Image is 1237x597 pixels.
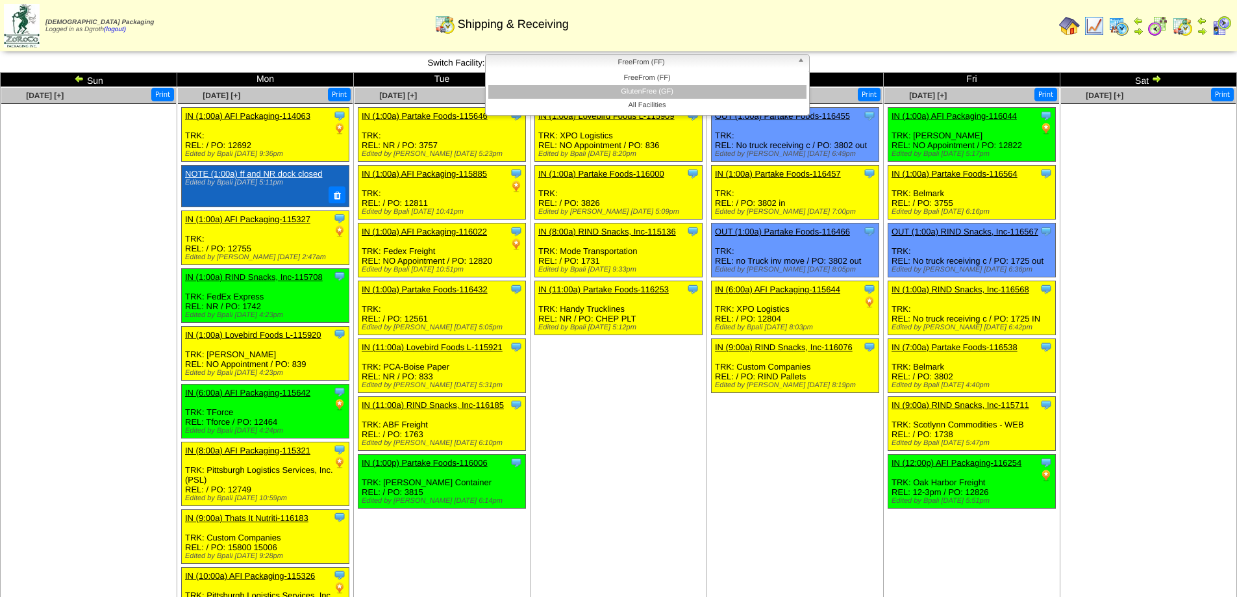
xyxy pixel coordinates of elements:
a: IN (1:00a) RIND Snacks, Inc-115708 [185,272,323,282]
td: Sat [1060,73,1237,87]
li: FreeFrom (FF) [488,71,806,85]
div: TRK: XPO Logistics REL: / PO: 12804 [712,281,879,335]
img: Tooltip [863,340,876,353]
img: PO [333,122,346,135]
span: Shipping & Receiving [458,18,569,31]
a: IN (1:00a) RIND Snacks, Inc-116568 [892,285,1029,294]
div: Edited by [PERSON_NAME] [DATE] 5:05pm [362,324,525,331]
div: Edited by [PERSON_NAME] [DATE] 6:10pm [362,439,525,447]
div: Edited by [PERSON_NAME] [DATE] 6:14pm [362,497,525,505]
img: PO [333,225,346,238]
img: arrowleft.gif [1197,16,1207,26]
a: IN (7:00a) Partake Foods-116538 [892,342,1018,352]
a: [DATE] [+] [26,91,64,100]
a: OUT (1:00a) Partake Foods-116455 [715,111,850,121]
div: Edited by Bpali [DATE] 5:17pm [892,150,1055,158]
img: PO [1040,469,1053,482]
img: Tooltip [1040,283,1053,296]
a: IN (1:00a) AFI Packaging-115327 [185,214,310,224]
li: All Facilities [488,99,806,112]
a: IN (12:00p) AFI Packaging-116254 [892,458,1021,468]
img: Tooltip [333,443,346,456]
div: TRK: Custom Companies REL: / PO: 15800 15006 [182,509,349,563]
a: IN (1:00p) Partake Foods-116006 [362,458,488,468]
button: Print [328,88,351,101]
img: PO [333,456,346,469]
span: FreeFrom (FF) [491,55,792,70]
img: Tooltip [510,456,523,469]
img: Tooltip [333,212,346,225]
a: IN (9:00a) RIND Snacks, Inc-115711 [892,400,1029,410]
div: Edited by Bpali [DATE] 10:59pm [185,494,349,502]
div: TRK: Handy Trucklines REL: NR / PO: CHEP PLT [535,281,703,335]
a: IN (11:00a) RIND Snacks, Inc-116185 [362,400,504,410]
img: calendarinout.gif [434,14,455,34]
span: Logged in as Dgroth [45,19,154,33]
img: arrowleft.gif [1133,16,1143,26]
div: Edited by Bpali [DATE] 5:12pm [538,324,702,331]
img: Tooltip [333,109,346,122]
div: TRK: REL: NR / PO: 3757 [358,108,526,162]
img: Tooltip [510,225,523,238]
img: PO [333,398,346,411]
img: calendarblend.gif [1147,16,1168,36]
div: TRK: Custom Companies REL: / PO: RIND Pallets [712,339,879,393]
img: calendarinout.gif [1172,16,1193,36]
img: Tooltip [510,340,523,353]
img: Tooltip [333,385,346,398]
div: Edited by Bpali [DATE] 4:23pm [185,369,349,377]
a: IN (1:00a) AFI Packaging-115885 [362,169,487,179]
img: PO [1040,122,1053,135]
div: TRK: REL: No truck receiving c / PO: 3802 out [712,108,879,162]
div: Edited by Bpali [DATE] 9:36pm [185,150,349,158]
img: Tooltip [333,270,346,283]
div: Edited by [PERSON_NAME] [DATE] 7:00pm [715,208,879,216]
img: Tooltip [1040,109,1053,122]
img: calendarcustomer.gif [1211,16,1232,36]
div: TRK: REL: / PO: 12561 [358,281,526,335]
div: TRK: ABF Freight REL: / PO: 1763 [358,397,526,451]
a: [DATE] [+] [203,91,240,100]
div: Edited by Bpali [DATE] 4:24pm [185,427,349,435]
div: Edited by [PERSON_NAME] [DATE] 6:49pm [715,150,879,158]
a: IN (1:00a) Partake Foods-116000 [538,169,664,179]
div: Edited by [PERSON_NAME] [DATE] 5:31pm [362,381,525,389]
img: Tooltip [333,568,346,581]
img: line_graph.gif [1084,16,1105,36]
td: Tue [354,73,531,87]
img: arrowright.gif [1151,73,1162,84]
a: IN (11:00a) Lovebird Foods L-115921 [362,342,503,352]
img: Tooltip [863,283,876,296]
div: Edited by [PERSON_NAME] [DATE] 8:19pm [715,381,879,389]
div: TRK: [PERSON_NAME] REL: NO Appointment / PO: 12822 [888,108,1056,162]
img: calendarprod.gif [1108,16,1129,36]
img: Tooltip [1040,456,1053,469]
img: PO [510,180,523,193]
a: IN (9:00a) Thats It Nutriti-116183 [185,513,308,523]
a: IN (6:00a) AFI Packaging-115644 [715,285,840,294]
img: zoroco-logo-small.webp [4,4,40,47]
a: [DATE] [+] [909,91,947,100]
a: IN (1:00a) Partake Foods-115646 [362,111,488,121]
a: IN (1:00a) AFI Packaging-116044 [892,111,1017,121]
img: PO [863,296,876,309]
div: Edited by Bpali [DATE] 4:23pm [185,311,349,319]
button: Delete Note [329,186,345,203]
div: TRK: REL: / PO: 3826 [535,166,703,220]
a: IN (1:00a) Lovebird Foods L-115920 [185,330,321,340]
button: Print [1034,88,1057,101]
div: TRK: PCA-Boise Paper REL: NR / PO: 833 [358,339,526,393]
div: Edited by [PERSON_NAME] [DATE] 8:05pm [715,266,879,273]
div: Edited by Bpali [DATE] 5:11pm [185,179,342,186]
div: Edited by Bpali [DATE] 10:51pm [362,266,525,273]
div: Edited by Bpali [DATE] 8:03pm [715,324,879,331]
a: (logout) [104,26,126,33]
img: Tooltip [1040,340,1053,353]
button: Print [1211,88,1234,101]
a: IN (8:00a) RIND Snacks, Inc-115136 [538,227,676,236]
img: Tooltip [1040,398,1053,411]
div: TRK: Pittsburgh Logistics Services, Inc. (PSL) REL: / PO: 12749 [182,442,349,505]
